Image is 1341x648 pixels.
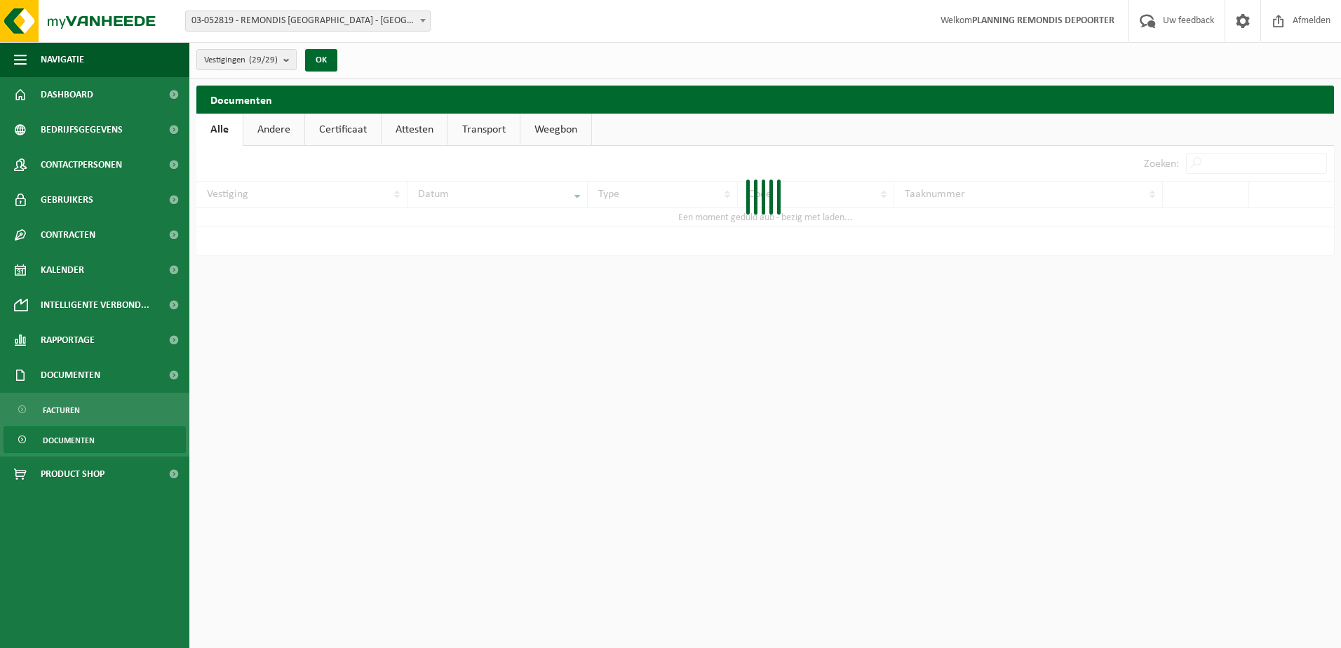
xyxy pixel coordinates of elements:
a: Andere [243,114,304,146]
span: Contracten [41,217,95,252]
a: Transport [448,114,520,146]
span: Gebruikers [41,182,93,217]
span: Documenten [43,427,95,454]
span: Navigatie [41,42,84,77]
a: Documenten [4,426,186,453]
button: Vestigingen(29/29) [196,49,297,70]
span: Dashboard [41,77,93,112]
a: Attesten [382,114,447,146]
button: OK [305,49,337,72]
span: Vestigingen [204,50,278,71]
a: Certificaat [305,114,381,146]
span: Facturen [43,397,80,424]
span: Contactpersonen [41,147,122,182]
span: Product Shop [41,457,105,492]
count: (29/29) [249,55,278,65]
span: 03-052819 - REMONDIS WEST-VLAANDEREN - OOSTENDE [185,11,431,32]
a: Alle [196,114,243,146]
span: Bedrijfsgegevens [41,112,123,147]
h2: Documenten [196,86,1334,113]
span: Rapportage [41,323,95,358]
span: 03-052819 - REMONDIS WEST-VLAANDEREN - OOSTENDE [186,11,430,31]
span: Intelligente verbond... [41,288,149,323]
span: Documenten [41,358,100,393]
a: Facturen [4,396,186,423]
a: Weegbon [520,114,591,146]
span: Kalender [41,252,84,288]
strong: PLANNING REMONDIS DEPOORTER [972,15,1114,26]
